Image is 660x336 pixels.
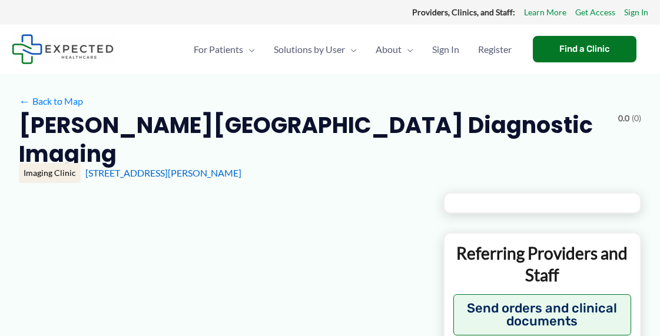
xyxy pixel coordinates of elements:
span: Menu Toggle [243,29,255,70]
a: Solutions by UserMenu Toggle [264,29,366,70]
a: Get Access [575,5,615,20]
img: Expected Healthcare Logo - side, dark font, small [12,34,114,64]
strong: Providers, Clinics, and Staff: [412,7,515,17]
a: For PatientsMenu Toggle [184,29,264,70]
span: Solutions by User [274,29,345,70]
a: Sign In [423,29,469,70]
h2: [PERSON_NAME][GEOGRAPHIC_DATA] Diagnostic Imaging [19,111,609,169]
span: Sign In [432,29,459,70]
nav: Primary Site Navigation [184,29,521,70]
a: AboutMenu Toggle [366,29,423,70]
a: [STREET_ADDRESS][PERSON_NAME] [85,167,241,178]
a: Register [469,29,521,70]
a: Sign In [624,5,648,20]
span: About [376,29,402,70]
span: For Patients [194,29,243,70]
span: 0.0 [618,111,629,126]
a: Learn More [524,5,566,20]
a: ←Back to Map [19,92,83,110]
span: Menu Toggle [402,29,413,70]
span: Menu Toggle [345,29,357,70]
div: Imaging Clinic [19,163,81,183]
button: Send orders and clinical documents [453,294,631,335]
p: Referring Providers and Staff [453,242,631,285]
span: ← [19,95,30,107]
a: Find a Clinic [533,36,636,62]
span: Register [478,29,512,70]
span: (0) [632,111,641,126]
